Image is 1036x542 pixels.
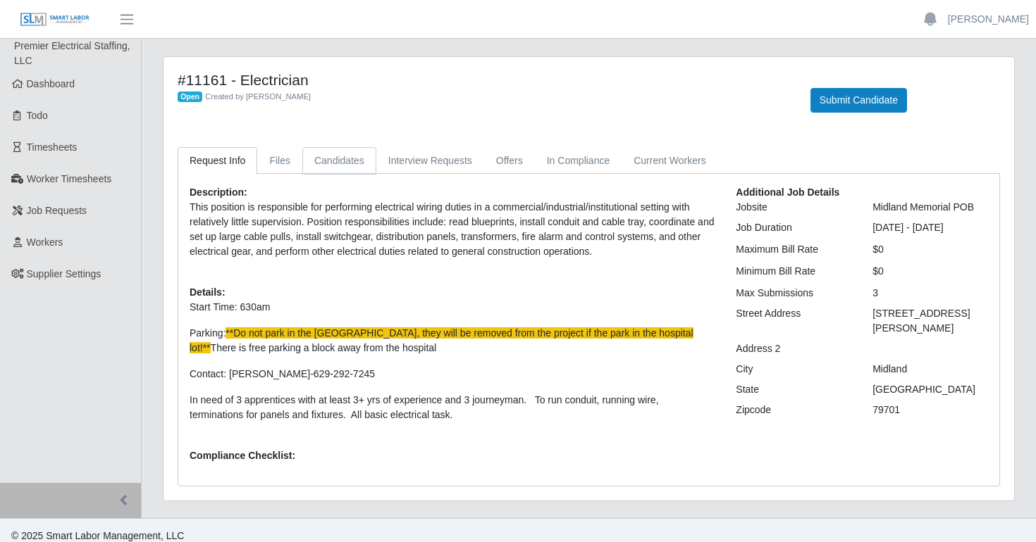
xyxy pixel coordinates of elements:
[862,242,999,257] div: $0
[535,147,622,175] a: In Compliance
[257,147,302,175] a: Files
[725,362,862,377] div: City
[725,382,862,397] div: State
[190,326,715,355] p: Parking: There is free parking a block away from the hospital
[27,237,63,248] span: Workers
[376,147,484,175] a: Interview Requests
[27,205,87,216] span: Job Requests
[622,147,717,175] a: Current Workers
[20,12,90,27] img: SLM Logo
[862,382,999,397] div: [GEOGRAPHIC_DATA]
[862,362,999,377] div: Midland
[27,141,78,153] span: Timesheets
[190,286,226,298] b: Details:
[14,40,130,66] span: Premier Electrical Staffing, LLC
[862,403,999,417] div: 79701
[190,393,715,422] p: In need of 3 apprentices with at least 3+ yrs of experience and 3 journeyman. To run conduit, run...
[862,220,999,235] div: [DATE] - [DATE]
[484,147,535,175] a: Offers
[862,286,999,301] div: 3
[190,327,693,353] span: **Do not park in the [GEOGRAPHIC_DATA], they will be removed from the project if the park in the ...
[27,173,111,184] span: Worker Timesheets
[190,300,715,315] p: Start Time: 630am
[862,200,999,215] div: Midland Memorial POB
[178,71,789,89] h4: #11161 - Electrician
[27,110,48,121] span: Todo
[725,242,862,257] div: Maximum Bill Rate
[725,286,862,301] div: Max Submissions
[190,200,715,259] p: This position is responsible for performing electrical wiring duties in a commercial/industrial/i...
[948,12,1029,27] a: [PERSON_NAME]
[725,200,862,215] div: Jobsite
[178,92,202,103] span: Open
[725,341,862,356] div: Address 2
[862,306,999,336] div: [STREET_ADDRESS][PERSON_NAME]
[190,367,715,382] p: Contact: [PERSON_NAME]-629-292-7245
[27,78,75,89] span: Dashboard
[862,264,999,279] div: $0
[725,403,862,417] div: Zipcode
[725,264,862,279] div: Minimum Bill Rate
[302,147,376,175] a: Candidates
[736,187,839,198] b: Additional Job Details
[205,92,311,101] span: Created by [PERSON_NAME]
[810,88,907,113] button: Submit Candidate
[178,147,257,175] a: Request Info
[725,220,862,235] div: Job Duration
[190,187,247,198] b: Description:
[11,530,184,541] span: © 2025 Smart Labor Management, LLC
[190,450,295,461] b: Compliance Checklist:
[27,268,101,279] span: Supplier Settings
[725,306,862,336] div: Street Address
